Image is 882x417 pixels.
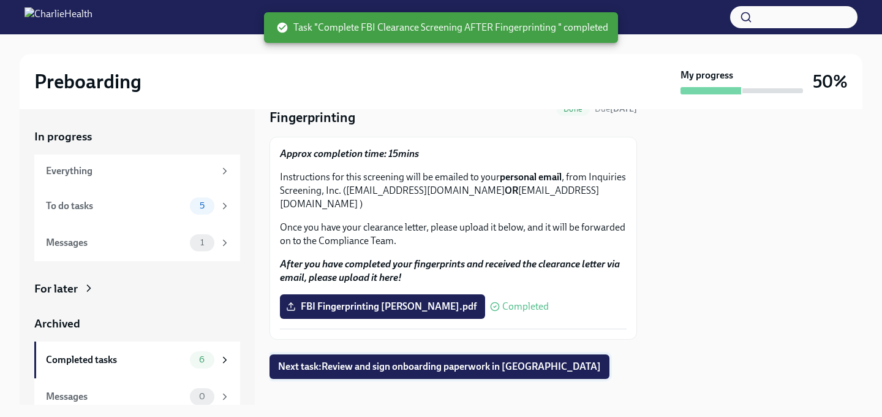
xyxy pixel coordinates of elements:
[192,355,212,364] span: 6
[46,353,185,367] div: Completed tasks
[34,281,78,297] div: For later
[46,390,185,404] div: Messages
[193,238,211,247] span: 1
[34,155,240,188] a: Everything
[34,69,141,94] h2: Preboarding
[280,294,485,319] label: FBI Fingerprinting [PERSON_NAME].pdf
[46,199,185,213] div: To do tasks
[34,342,240,378] a: Completed tasks6
[595,104,637,114] span: Due
[192,392,213,401] span: 0
[500,171,562,183] strong: personal email
[502,302,549,312] span: Completed
[280,221,627,248] p: Once you have your clearance letter, please upload it below, and it will be forwarded on to the C...
[34,281,240,297] a: For later
[34,378,240,415] a: Messages0
[288,300,477,313] span: FBI Fingerprinting [PERSON_NAME].pdf
[269,354,609,379] button: Next task:Review and sign onboarding paperwork in [GEOGRAPHIC_DATA]
[34,316,240,332] a: Archived
[280,148,419,159] strong: Approx completion time: 15mins
[34,188,240,224] a: To do tasks5
[813,71,848,93] h3: 50%
[280,170,627,211] p: Instructions for this screening will be emailed to your , from Inquiries Screening, Inc. ([EMAIL_...
[46,164,214,178] div: Everything
[680,69,733,82] strong: My progress
[505,185,518,196] strong: OR
[46,236,185,250] div: Messages
[276,21,608,34] span: Task "Complete FBI Clearance Screening AFTER Fingerprinting " completed
[610,104,637,114] strong: [DATE]
[192,201,212,210] span: 5
[34,224,240,261] a: Messages1
[24,7,92,27] img: CharlieHealth
[34,129,240,145] a: In progress
[278,361,601,373] span: Next task : Review and sign onboarding paperwork in [GEOGRAPHIC_DATA]
[280,258,620,283] strong: After you have completed your fingerprints and received the clearance letter via email, please up...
